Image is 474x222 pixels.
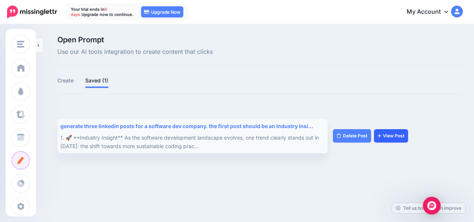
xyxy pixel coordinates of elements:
a: Delete Post [333,129,371,143]
a: Create [57,76,74,85]
a: Saved (1) [85,76,109,85]
a: My Account [399,3,463,21]
div: 1. 🚀 **Industry Insight** As the software development landscape evolves, one trend clearly stands... [60,133,323,150]
img: menu.png [17,41,24,48]
a: View Post [374,129,408,143]
span: 8 days. [71,7,107,17]
a: Upgrade Now [141,6,183,17]
div: generate three linkedin posts for a software dev company. the first post should be an industry insi… [60,122,323,130]
div: Open Intercom Messenger [423,197,441,215]
p: Your trial ends in Upgrade now to continue. [71,7,134,17]
a: Tell us how we can improve [392,203,465,213]
span: Open Prompt [57,36,213,43]
span: Use our AI tools integration to create content that clicks [57,47,213,57]
img: Missinglettr [7,6,57,18]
